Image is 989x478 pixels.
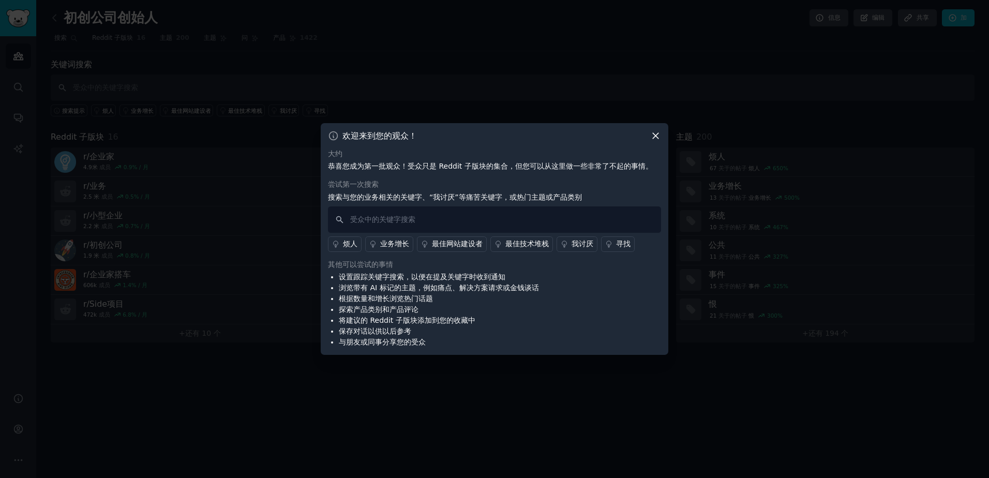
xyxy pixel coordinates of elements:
[432,238,483,249] div: 最佳网站建设者
[601,236,635,252] a: 寻找
[328,179,661,190] div: 尝试第一次搜索
[339,337,539,348] li: 与朋友或同事分享您的受众
[616,238,631,249] div: 寻找
[328,236,362,252] a: 烦人
[339,272,539,282] li: 设置跟踪关键字搜索，以便在提及关键字时收到通知
[328,192,661,203] p: 搜索与您的业务相关的关键字、“我讨厌”等痛苦关键字，或热门主题或产品类别
[328,161,661,172] p: 恭喜您成为第一批观众！受众只是 Reddit 子版块的集合，但您可以从这里做一些非常了不起的事情。
[328,148,661,159] div: 大约
[505,238,549,249] div: 最佳技术堆栈
[557,236,597,252] a: 我讨厌
[417,236,487,252] a: 最佳网站建设者
[339,293,539,304] li: 根据数量和增长浏览热门话题
[339,326,539,337] li: 保存对话以供以后参考
[490,236,553,252] a: 最佳技术堆栈
[339,282,539,293] li: 浏览带有 AI 标记的主题，例如痛点、解决方案请求或金钱谈话
[380,238,409,249] div: 业务增长
[328,259,661,270] div: 其他可以尝试的事情
[343,238,357,249] div: 烦人
[365,236,413,252] a: 业务增长
[342,130,417,141] h3: 欢迎来到您的观众！
[328,206,661,233] input: 受众中的关键字搜索
[339,315,539,326] li: 将建议的 Reddit 子版块添加到您的收藏中
[572,238,593,249] div: 我讨厌
[339,304,539,315] li: 探索产品类别和产品评论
